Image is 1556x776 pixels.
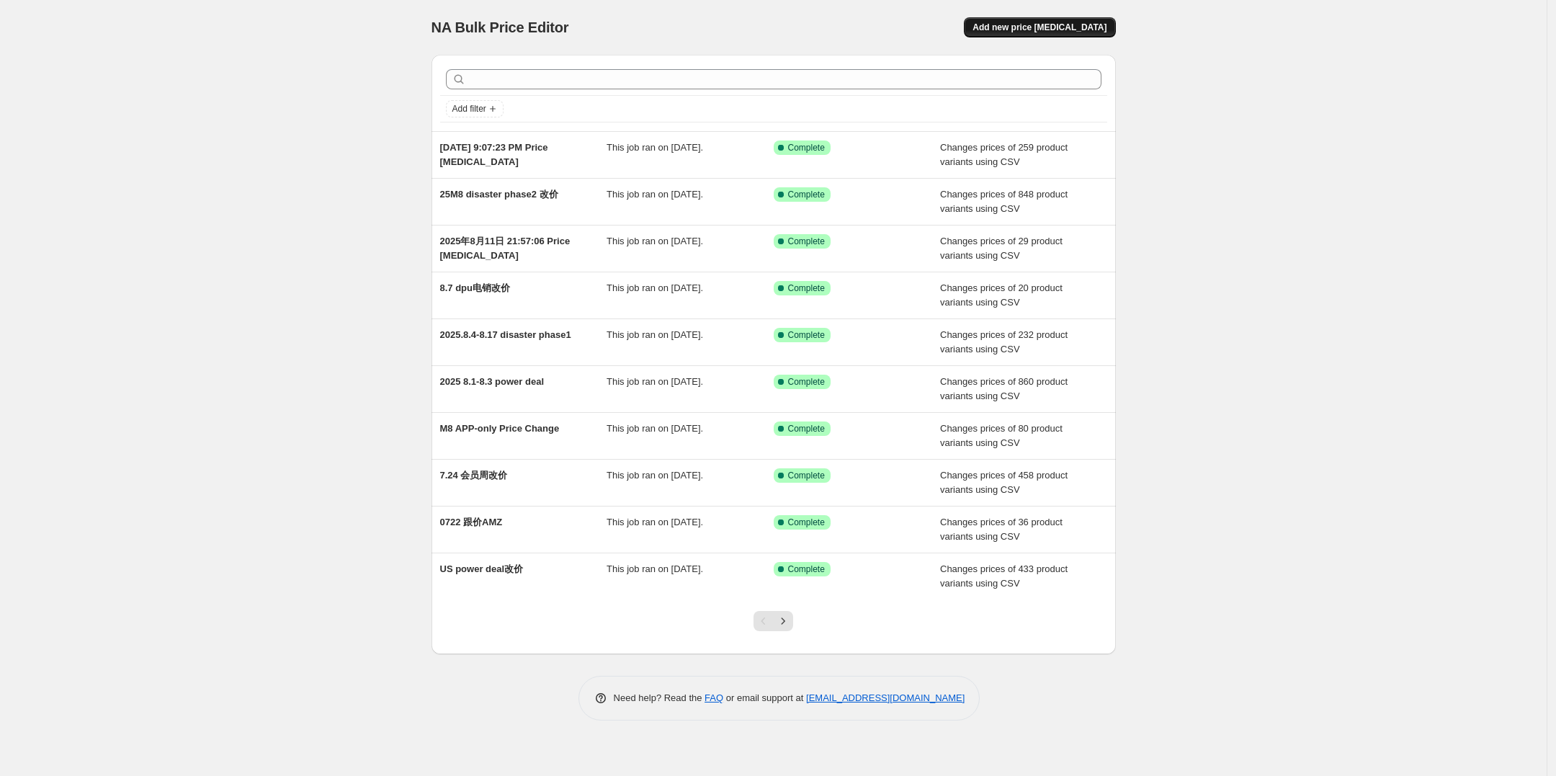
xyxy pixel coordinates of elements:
span: Complete [788,189,825,200]
nav: Pagination [754,611,793,631]
span: US power deal改价 [440,563,524,574]
span: NA Bulk Price Editor [432,19,569,35]
span: Complete [788,329,825,341]
span: 2025 8.1-8.3 power deal [440,376,545,387]
span: Changes prices of 80 product variants using CSV [940,423,1063,448]
span: 25M8 disaster phase2 改价 [440,189,558,200]
span: Changes prices of 848 product variants using CSV [940,189,1068,214]
span: This job ran on [DATE]. [607,517,703,527]
span: Changes prices of 259 product variants using CSV [940,142,1068,167]
span: Complete [788,142,825,153]
button: Add new price [MEDICAL_DATA] [964,17,1115,37]
a: [EMAIL_ADDRESS][DOMAIN_NAME] [806,692,965,703]
span: Complete [788,563,825,575]
span: Changes prices of 20 product variants using CSV [940,282,1063,308]
span: This job ran on [DATE]. [607,563,703,574]
span: This job ran on [DATE]. [607,470,703,481]
span: [DATE] 9:07:23 PM Price [MEDICAL_DATA] [440,142,548,167]
span: This job ran on [DATE]. [607,376,703,387]
span: 0722 跟价AMZ [440,517,503,527]
span: Need help? Read the [614,692,705,703]
span: M8 APP-only Price Change [440,423,560,434]
span: This job ran on [DATE]. [607,282,703,293]
span: Changes prices of 29 product variants using CSV [940,236,1063,261]
span: 2025.8.4-8.17 disaster phase1 [440,329,571,340]
span: Changes prices of 860 product variants using CSV [940,376,1068,401]
span: This job ran on [DATE]. [607,142,703,153]
button: Add filter [446,100,504,117]
span: Changes prices of 36 product variants using CSV [940,517,1063,542]
span: This job ran on [DATE]. [607,423,703,434]
span: This job ran on [DATE]. [607,189,703,200]
span: Changes prices of 433 product variants using CSV [940,563,1068,589]
button: Next [773,611,793,631]
span: 7.24 会员周改价 [440,470,508,481]
span: This job ran on [DATE]. [607,236,703,246]
span: Complete [788,470,825,481]
span: Changes prices of 458 product variants using CSV [940,470,1068,495]
span: or email support at [723,692,806,703]
a: FAQ [705,692,723,703]
span: Complete [788,517,825,528]
span: 8.7 dpu电销改价 [440,282,511,293]
span: Add filter [452,103,486,115]
span: Complete [788,376,825,388]
span: Complete [788,282,825,294]
span: Changes prices of 232 product variants using CSV [940,329,1068,354]
span: Add new price [MEDICAL_DATA] [972,22,1106,33]
span: This job ran on [DATE]. [607,329,703,340]
span: 2025年8月11日 21:57:06 Price [MEDICAL_DATA] [440,236,571,261]
span: Complete [788,236,825,247]
span: Complete [788,423,825,434]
